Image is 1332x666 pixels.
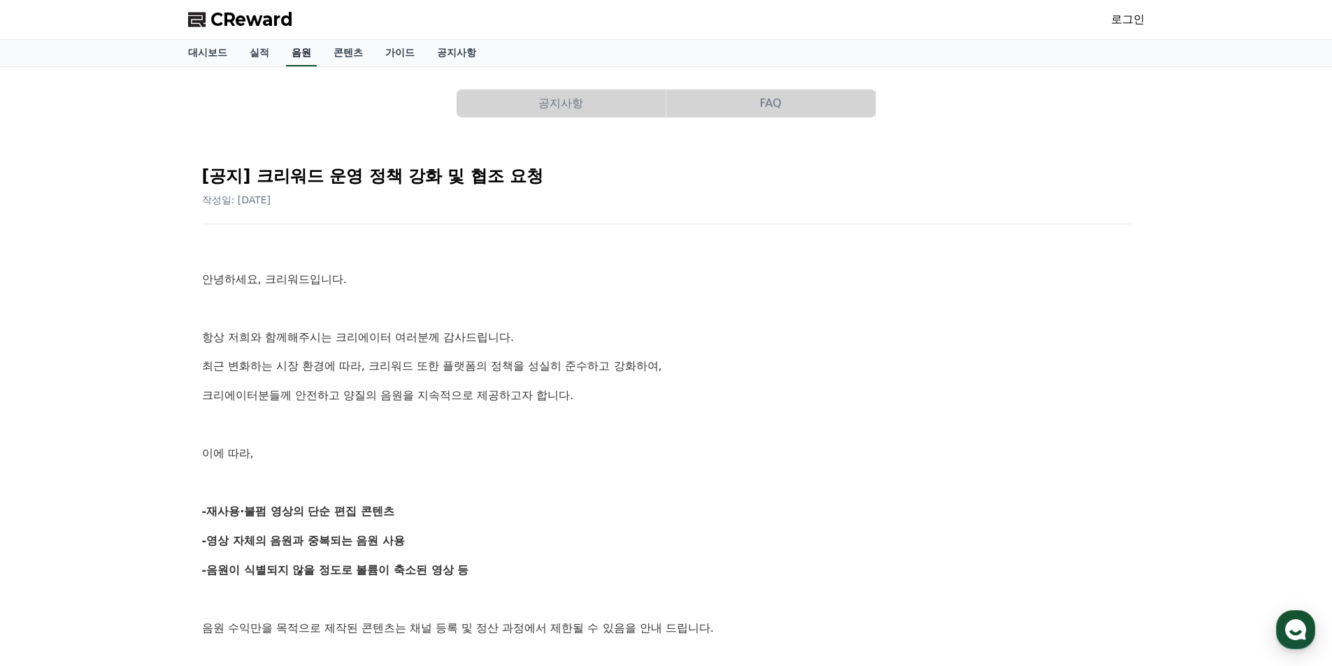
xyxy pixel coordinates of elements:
[202,357,1131,375] p: 최근 변화하는 시장 환경에 따라, 크리워드 또한 플랫폼의 정책을 성실히 준수하고 강화하여,
[188,8,293,31] a: CReward
[322,40,374,66] a: 콘텐츠
[1111,11,1145,28] a: 로그인
[4,443,92,478] a: 홈
[92,443,180,478] a: 대화
[128,465,145,476] span: 대화
[286,40,317,66] a: 음원
[202,270,1131,289] p: 안녕하세요, 크리워드입니다.
[210,8,293,31] span: CReward
[202,165,1131,187] h2: [공지] 크리워드 운영 정책 강화 및 협조 요청
[202,386,1131,405] p: 크리에이터분들께 안전하고 양질의 음원을 지속적으로 제공하고자 합니다.
[216,464,233,475] span: 설정
[177,40,238,66] a: 대시보드
[44,464,52,475] span: 홈
[426,40,487,66] a: 공지사항
[202,194,271,205] span: 작성일: [DATE]
[202,619,1131,637] p: 음원 수익만을 목적으로 제작된 콘텐츠는 채널 등록 및 정산 과정에서 제한될 수 있음을 안내 드립니다.
[374,40,426,66] a: 가이드
[180,443,268,478] a: 설정
[202,444,1131,463] p: 이에 따라,
[457,89,666,117] button: 공지사항
[238,40,280,66] a: 실적
[666,89,875,117] button: FAQ
[202,534,406,547] strong: -영상 자체의 음원과 중복되는 음원 사용
[202,505,394,518] strong: -재사용·불펌 영상의 단순 편집 콘텐츠
[202,563,469,577] strong: -음원이 식별되지 않을 정도로 볼륨이 축소된 영상 등
[202,328,1131,347] p: 항상 저희와 함께해주시는 크리에이터 여러분께 감사드립니다.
